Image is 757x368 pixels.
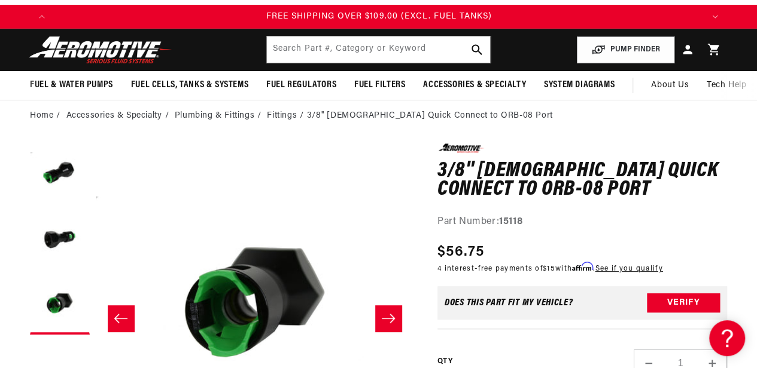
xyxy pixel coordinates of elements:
[437,214,727,230] div: Part Number:
[257,71,345,99] summary: Fuel Regulators
[54,10,704,23] div: 4 of 4
[108,305,134,332] button: Slide left
[307,109,553,122] li: 3/8'' [DEMOGRAPHIC_DATA] Quick Connect to ORB-08 Port
[698,71,755,100] summary: Tech Help
[266,79,336,91] span: Fuel Regulators
[30,109,53,122] a: Home
[595,265,662,272] a: See if you qualify - Learn more about Affirm Financing (opens in modal)
[707,79,746,92] span: Tech Help
[414,71,535,99] summary: Accessories & Specialty
[30,109,727,122] nav: breadcrumbs
[464,36,490,63] button: search button
[131,79,248,91] span: Fuel Cells, Tanks & Systems
[30,5,54,29] button: Translation missing: en.sections.announcements.previous_announcement
[354,79,405,91] span: Fuel Filters
[499,217,522,226] strong: 15118
[445,298,573,308] div: Does This part fit My vehicle?
[437,357,452,367] label: QTY
[30,275,90,335] button: Load image 3 in gallery view
[647,293,720,312] button: Verify
[437,162,727,200] h1: 3/8'' [DEMOGRAPHIC_DATA] Quick Connect to ORB-08 Port
[175,109,254,122] a: Plumbing & Fittings
[30,143,90,203] button: Load image 1 in gallery view
[54,10,704,23] div: Announcement
[267,36,490,63] input: Search by Part Number, Category or Keyword
[577,36,674,63] button: PUMP FINDER
[267,12,492,21] span: FREE SHIPPING OVER $109.00 (EXCL. FUEL TANKS)
[423,79,526,91] span: Accessories & Specialty
[543,265,555,272] span: $15
[642,71,698,100] a: About Us
[703,5,727,29] button: Translation missing: en.sections.announcements.next_announcement
[30,209,90,269] button: Load image 2 in gallery view
[26,36,175,64] img: Aeromotive
[437,241,485,263] span: $56.75
[375,305,402,332] button: Slide right
[535,71,624,99] summary: System Diagrams
[267,109,297,122] a: Fittings
[30,79,113,91] span: Fuel & Water Pumps
[651,81,689,90] span: About Us
[66,109,172,122] li: Accessories & Specialty
[345,71,414,99] summary: Fuel Filters
[21,71,122,99] summary: Fuel & Water Pumps
[572,262,593,271] span: Affirm
[544,79,615,91] span: System Diagrams
[437,263,663,274] p: 4 interest-free payments of with .
[122,71,257,99] summary: Fuel Cells, Tanks & Systems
